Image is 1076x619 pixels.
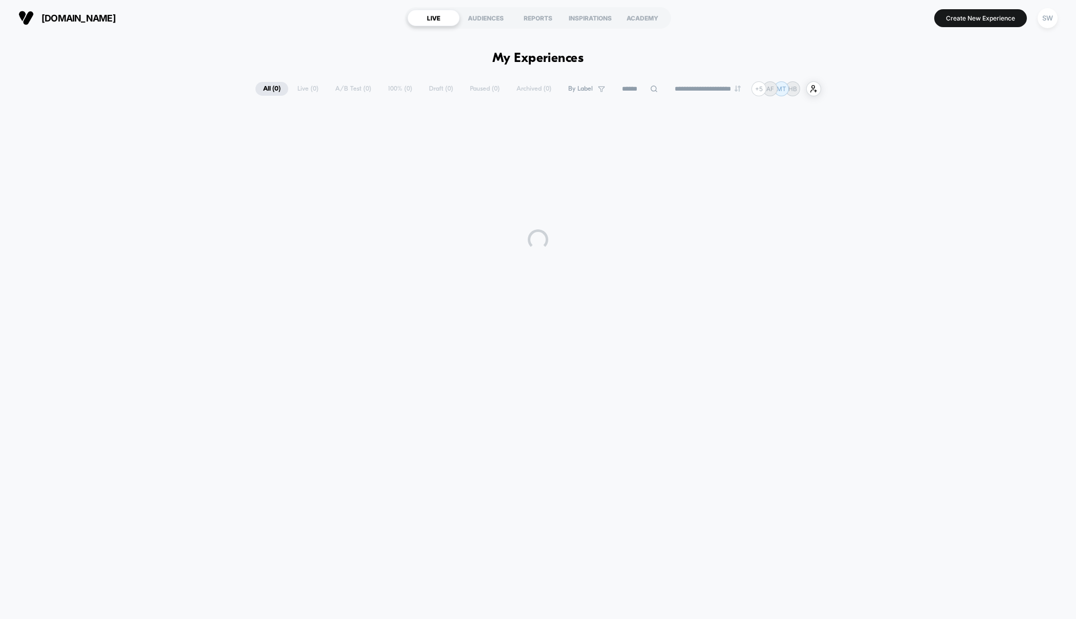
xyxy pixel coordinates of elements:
div: LIVE [407,10,460,26]
p: HB [788,85,797,93]
h1: My Experiences [492,51,584,66]
div: AUDIENCES [460,10,512,26]
img: Visually logo [18,10,34,26]
img: end [735,86,741,92]
button: Create New Experience [934,9,1027,27]
div: ACADEMY [616,10,669,26]
div: + 5 [751,81,766,96]
button: SW [1035,8,1061,29]
p: AF [766,85,774,93]
div: SW [1038,8,1058,28]
span: [DOMAIN_NAME] [41,13,116,24]
div: REPORTS [512,10,564,26]
span: All ( 0 ) [255,82,288,96]
button: [DOMAIN_NAME] [15,10,119,26]
p: MT [777,85,786,93]
span: By Label [568,85,593,93]
div: INSPIRATIONS [564,10,616,26]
